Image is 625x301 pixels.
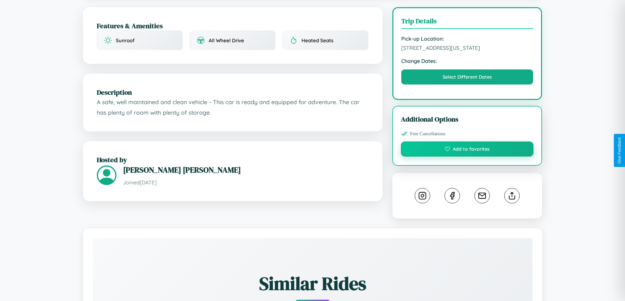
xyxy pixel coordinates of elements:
span: [STREET_ADDRESS][US_STATE] [401,45,533,51]
button: Add to favorites [401,141,534,157]
button: Select Different Dates [401,69,533,85]
h3: Additional Options [401,114,534,124]
strong: Change Dates: [401,58,533,64]
span: Sunroof [116,37,135,44]
h2: Features & Amenities [97,21,369,30]
h3: Trip Details [401,16,533,29]
p: Joined [DATE] [123,178,369,187]
h2: Similar Rides [116,271,510,296]
span: Free Cancellations [410,131,446,137]
h2: Description [97,87,369,97]
span: Heated Seats [302,37,333,44]
h3: [PERSON_NAME] [PERSON_NAME] [123,164,369,175]
strong: Pick-up Location: [401,35,533,42]
p: A safe, well maintained and clean vehicle - This car is ready and equipped for adventure. The car... [97,97,369,118]
h2: Hosted by [97,155,369,164]
span: All Wheel Drive [209,37,244,44]
div: Give Feedback [617,137,622,164]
